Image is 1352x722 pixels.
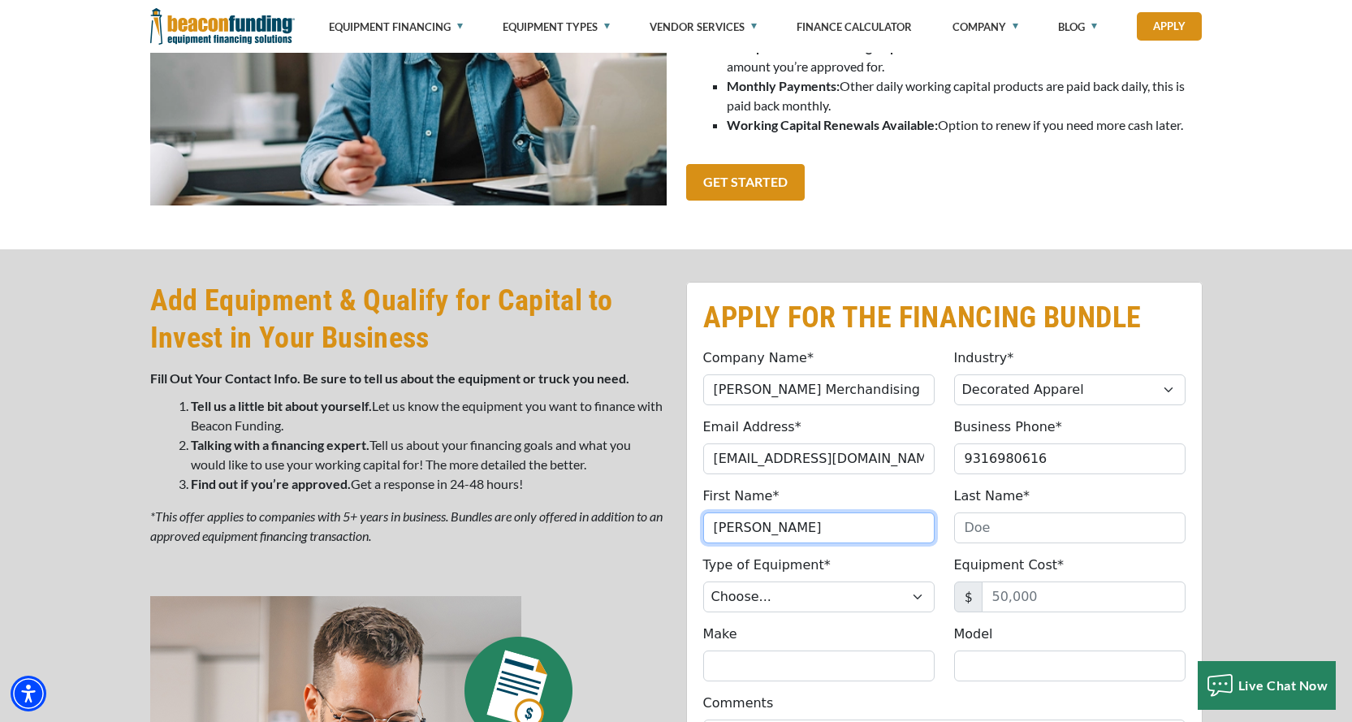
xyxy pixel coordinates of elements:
li: Get a response in 24-48 hours! [191,474,667,494]
input: (555) 555-5555 [954,443,1186,474]
h2: APPLY FOR THE FINANCING BUNDLE [703,299,1186,336]
label: Business Phone* [954,417,1062,437]
strong: Talking with a financing expert. [191,437,369,452]
strong: Working Capital Renewals Available: [727,117,938,132]
label: Comments [703,694,774,713]
label: Model [954,625,993,644]
li: Option to renew if you need more cash later. [727,115,1203,135]
a: Apply [1137,12,1202,41]
strong: Find out if you’re approved. [191,476,351,491]
strong: Fill Out Your Contact Info. Be sure to tell us about the equipment or truck you need. [150,370,629,386]
strong: Tell us a little bit about yourself. [191,398,372,413]
span: Live Chat Now [1238,677,1328,693]
label: Equipment Cost* [954,556,1065,575]
strong: Monthly Payments: [727,78,840,93]
label: Company Name* [703,348,814,368]
li: Tell us about your financing goals and what you would like to use your working capital for! The m... [191,435,667,474]
li: Other daily working capital products are paid back daily, this is paid back monthly. [727,76,1203,115]
label: Type of Equipment* [703,556,831,575]
label: Email Address* [703,417,801,437]
span: $ [954,581,983,612]
em: *This offer applies to companies with 5+ years in business. Bundles are only offered in addition ... [150,508,663,543]
input: Beacon Funding [703,374,935,405]
h2: Add Equipment & Qualify for Capital to Invest in Your Business [150,282,667,357]
label: First Name* [703,486,780,506]
li: Let us know the equipment you want to finance with Beacon Funding. [191,396,667,435]
div: Accessibility Menu [11,676,46,711]
input: jdoe@gmail.com [703,443,935,474]
li: You don’t need to take the entire amount you’re approved for. [727,37,1203,76]
button: Live Chat Now [1198,661,1337,710]
a: Man on the phone [150,48,667,63]
input: Doe [954,512,1186,543]
a: GET STARTED [686,164,805,201]
label: Last Name* [954,486,1030,506]
label: Industry* [954,348,1014,368]
input: John [703,512,935,543]
label: Make [703,625,737,644]
input: 50,000 [982,581,1186,612]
